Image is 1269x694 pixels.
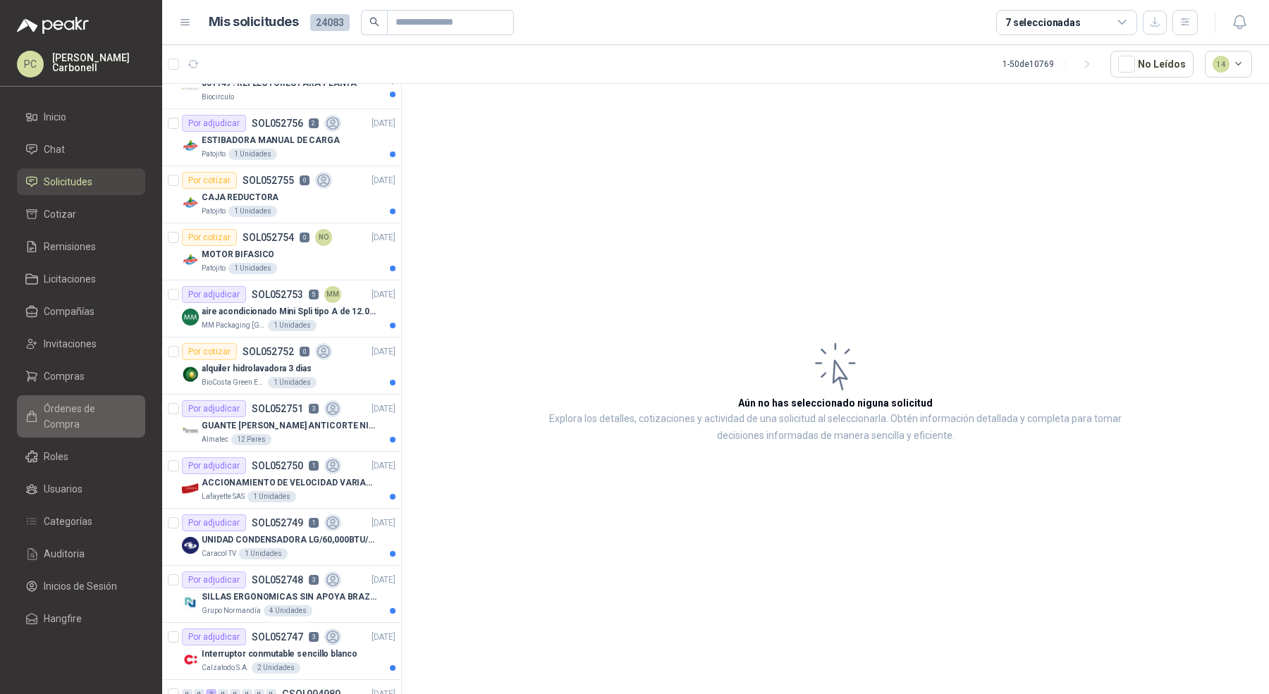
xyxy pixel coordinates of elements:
p: alquiler hidrolavadora 3 dias [202,362,312,376]
p: 1 [309,518,319,528]
p: Patojito [202,263,226,274]
span: Usuarios [44,481,82,497]
a: Por adjudicarSOL0527483[DATE] Company LogoSILLAS ERGONOMICAS SIN APOYA BRAZOSGrupo Normandía4 Uni... [162,566,401,623]
span: Hangfire [44,611,82,626]
div: 1 Unidades [239,548,288,559]
span: Remisiones [44,239,96,254]
a: Categorías [17,508,145,535]
img: Company Logo [182,423,199,440]
p: aire acondicionado Mini Spli tipo A de 12.000 BTU. [202,305,377,318]
span: Chat [44,142,65,157]
a: Inicio [17,104,145,130]
div: Por cotizar [182,172,237,189]
p: Calzatodo S.A. [202,662,249,674]
span: Auditoria [44,546,85,562]
div: 7 seleccionadas [1005,15,1081,30]
p: [DATE] [372,117,396,130]
div: Por adjudicar [182,628,246,645]
a: Invitaciones [17,330,145,357]
div: 2 Unidades [252,662,300,674]
p: [DATE] [372,516,396,530]
p: Patojito [202,206,226,217]
a: Hangfire [17,605,145,632]
span: Compras [44,368,85,384]
p: SOL052752 [243,347,294,357]
a: Por cotizarSOL0527550[DATE] Company LogoCAJA REDUCTORAPatojito1 Unidades [162,166,401,223]
img: Company Logo [182,137,199,154]
span: Roles [44,449,68,464]
a: Por adjudicarSOL0527513[DATE] Company LogoGUANTE [PERSON_NAME] ANTICORTE NIV 5 TALLA LAlmatec12 P... [162,395,401,452]
div: Por adjudicar [182,457,246,474]
div: PC [17,51,44,78]
p: CAJA REDUCTORA [202,191,278,204]
a: Licitaciones [17,266,145,292]
p: ESTIBADORA MANUAL DE CARGA [202,134,340,147]
button: 14 [1205,51,1253,78]
p: 0 [300,233,309,242]
div: MM [324,286,341,303]
p: Lafayette SAS [202,491,245,502]
span: search [369,17,379,27]
p: 3 [309,404,319,414]
div: 1 Unidades [268,320,317,331]
p: Biocirculo [202,92,234,103]
img: Company Logo [182,194,199,211]
h1: Mis solicitudes [209,12,299,32]
span: Compañías [44,304,94,319]
a: Por adjudicarSOL0527501[DATE] Company LogoACCIONAMIENTO DE VELOCIDAD VARIABLELafayette SAS1 Unidades [162,452,401,509]
p: [DATE] [372,631,396,644]
div: NO [315,229,332,246]
a: Por adjudicarSOL0527562[DATE] Company LogoESTIBADORA MANUAL DE CARGAPatojito1 Unidades [162,109,401,166]
p: SOL052751 [252,404,303,414]
p: 5 [309,290,319,299]
p: [DATE] [372,288,396,302]
div: Por adjudicar [182,514,246,531]
p: [DATE] [372,402,396,416]
p: 2 [309,118,319,128]
img: Company Logo [182,309,199,326]
p: SOL052756 [252,118,303,128]
img: Company Logo [182,480,199,497]
p: Explora los detalles, cotizaciones y actividad de una solicitud al seleccionarla. Obtén informaci... [543,411,1128,445]
p: UNIDAD CONDENSADORA LG/60,000BTU/220V/R410A: I [202,533,377,547]
a: Por cotizarSOL0527540NO[DATE] Company LogoMOTOR BIFASICOPatojito1 Unidades [162,223,401,280]
img: Company Logo [182,252,199,268]
p: [DATE] [372,231,396,244]
span: 24083 [310,14,350,31]
div: 1 - 50 de 10769 [1003,53,1099,75]
span: Inicio [44,109,66,125]
p: Grupo Normandía [202,605,261,616]
div: 1 Unidades [228,149,277,160]
a: Inicios de Sesión [17,573,145,600]
p: SILLAS ERGONOMICAS SIN APOYA BRAZOS [202,590,377,604]
a: Por adjudicarSOL0527491[DATE] Company LogoUNIDAD CONDENSADORA LG/60,000BTU/220V/R410A: ICaracol T... [162,509,401,566]
p: SOL052747 [252,632,303,642]
span: Licitaciones [44,271,96,287]
a: Por cotizarSOL0527520[DATE] Company Logoalquiler hidrolavadora 3 diasBioCosta Green Energy S.A.S1... [162,337,401,395]
div: 1 Unidades [228,206,277,217]
button: No Leídos [1110,51,1194,78]
p: Interruptor conmutable sencillo blanco [202,647,357,661]
img: Company Logo [182,651,199,668]
span: Inicios de Sesión [44,578,117,594]
span: Cotizar [44,206,76,222]
a: Compras [17,363,145,390]
img: Logo peakr [17,17,89,34]
p: SOL052753 [252,290,303,299]
a: Por adjudicarSOL0527535MM[DATE] Company Logoaire acondicionado Mini Spli tipo A de 12.000 BTU.MM ... [162,280,401,337]
img: Company Logo [182,537,199,554]
div: 1 Unidades [268,377,317,388]
span: Solicitudes [44,174,92,190]
div: 4 Unidades [264,605,312,616]
a: Compañías [17,298,145,325]
p: 3 [309,632,319,642]
p: Almatec [202,434,228,445]
div: 12 Pares [231,434,271,445]
p: ACCIONAMIENTO DE VELOCIDAD VARIABLE [202,476,377,490]
p: SOL052754 [243,233,294,242]
a: Usuarios [17,476,145,502]
a: Solicitudes [17,168,145,195]
img: Company Logo [182,366,199,383]
div: Por cotizar [182,343,237,360]
p: Caracol TV [202,548,236,559]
